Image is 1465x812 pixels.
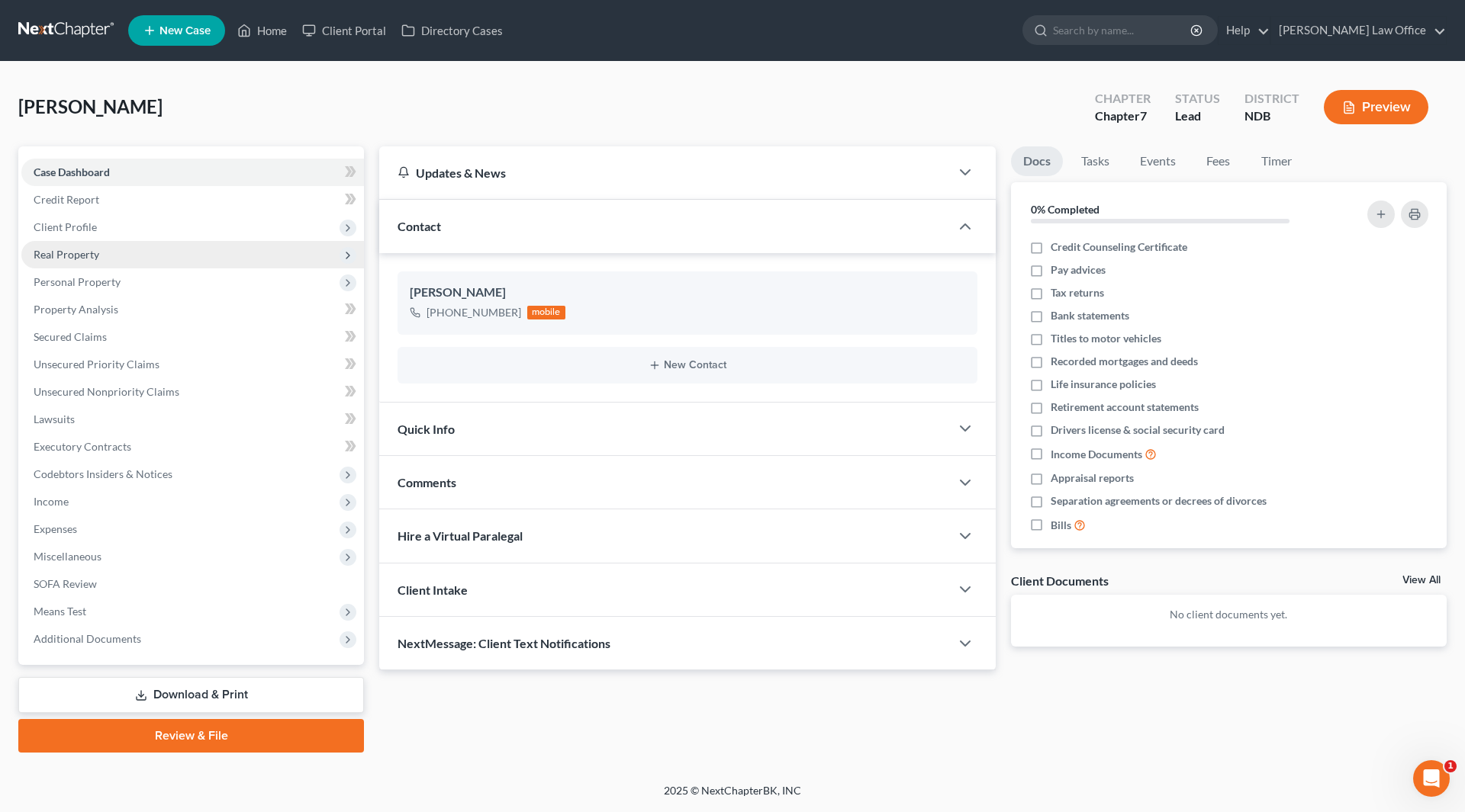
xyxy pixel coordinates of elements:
[394,17,510,44] a: Directory Cases
[34,385,179,398] span: Unsecured Nonpriority Claims
[34,605,86,618] span: Means Test
[1175,108,1220,125] div: Lead
[21,323,364,351] a: Secured Claims
[34,495,69,508] span: Income
[1444,760,1457,772] span: 1
[21,159,364,186] a: Case Dashboard
[398,165,932,181] div: Updates & News
[1051,447,1142,462] span: Income Documents
[1402,575,1441,586] a: View All
[1031,203,1100,216] strong: 0% Completed
[410,284,965,302] div: [PERSON_NAME]
[1069,146,1122,176] a: Tasks
[398,475,456,489] span: Comments
[34,303,118,316] span: Property Analysis
[34,467,172,480] span: Codebtors Insiders & Notices
[34,330,107,343] span: Secured Claims
[18,95,163,117] span: [PERSON_NAME]
[34,412,75,425] span: Lawsuits
[34,440,131,453] span: Executory Contracts
[398,583,468,597] span: Client Intake
[1051,518,1071,533] span: Bills
[398,528,523,543] span: Hire a Virtual Paralegal
[1324,90,1428,124] button: Preview
[21,406,364,433] a: Lawsuits
[34,522,77,535] span: Expenses
[18,719,364,753] a: Review & File
[1051,262,1106,278] span: Pay advices
[398,636,610,650] span: NextMessage: Client Text Notifications
[1051,470,1134,486] span: Appraisal reports
[427,305,521,320] div: [PHONE_NUMBER]
[1011,573,1109,589] div: Client Documents
[527,306,565,319] div: mobile
[1051,308,1129,323] span: Bank statements
[1249,146,1304,176] a: Timer
[21,433,364,461] a: Executory Contracts
[1413,760,1450,797] iframe: Intercom live chat
[1051,354,1198,369] span: Recorded mortgages and deeds
[34,577,97,590] span: SOFA Review
[34,165,110,178] span: Case Dashboard
[21,296,364,323] a: Property Analysis
[1051,493,1267,509] span: Separation agreements or decrees of divorces
[34,193,99,206] span: Credit Report
[1219,17,1270,44] a: Help
[1175,90,1220,108] div: Status
[1244,90,1299,108] div: District
[1128,146,1188,176] a: Events
[34,550,101,563] span: Miscellaneous
[21,378,364,406] a: Unsecured Nonpriority Claims
[34,358,159,371] span: Unsecured Priority Claims
[21,351,364,378] a: Unsecured Priority Claims
[159,25,211,37] span: New Case
[1051,331,1161,346] span: Titles to motor vehicles
[1051,377,1156,392] span: Life insurance policies
[21,570,364,598] a: SOFA Review
[230,17,295,44] a: Home
[1244,108,1299,125] div: NDB
[34,275,121,288] span: Personal Property
[1051,239,1187,255] span: Credit Counseling Certificate
[1051,400,1199,415] span: Retirement account statements
[1095,108,1151,125] div: Chapter
[34,220,97,233] span: Client Profile
[295,17,394,44] a: Client Portal
[398,422,455,436] span: Quick Info
[1051,285,1104,300] span: Tax returns
[34,248,99,261] span: Real Property
[1194,146,1243,176] a: Fees
[1271,17,1446,44] a: [PERSON_NAME] Law Office
[410,359,965,371] button: New Contact
[1095,90,1151,108] div: Chapter
[34,632,141,645] span: Additional Documents
[298,783,1167,810] div: 2025 © NextChapterBK, INC
[1011,146,1063,176] a: Docs
[21,186,364,213] a: Credit Report
[1051,422,1225,438] span: Drivers license & social security card
[1053,16,1193,44] input: Search by name...
[1140,108,1147,123] span: 7
[398,219,441,233] span: Contact
[1023,607,1434,622] p: No client documents yet.
[18,677,364,713] a: Download & Print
